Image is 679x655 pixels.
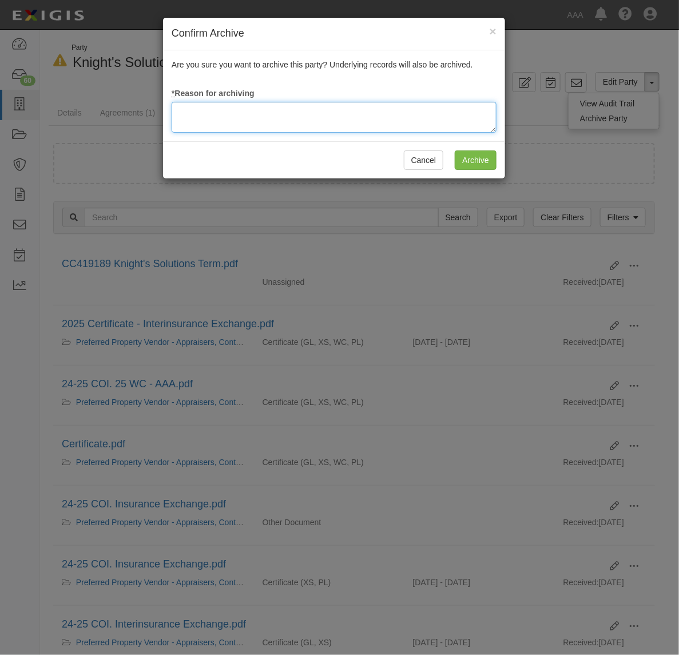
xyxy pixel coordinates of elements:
span: × [490,25,497,38]
h4: Confirm Archive [172,26,497,41]
button: Cancel [404,150,444,170]
div: Are you sure you want to archive this party? Underlying records will also be archived. [163,50,505,141]
input: Archive [455,150,497,170]
button: Close [490,25,497,37]
abbr: required [172,89,174,98]
label: Reason for archiving [172,88,255,99]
